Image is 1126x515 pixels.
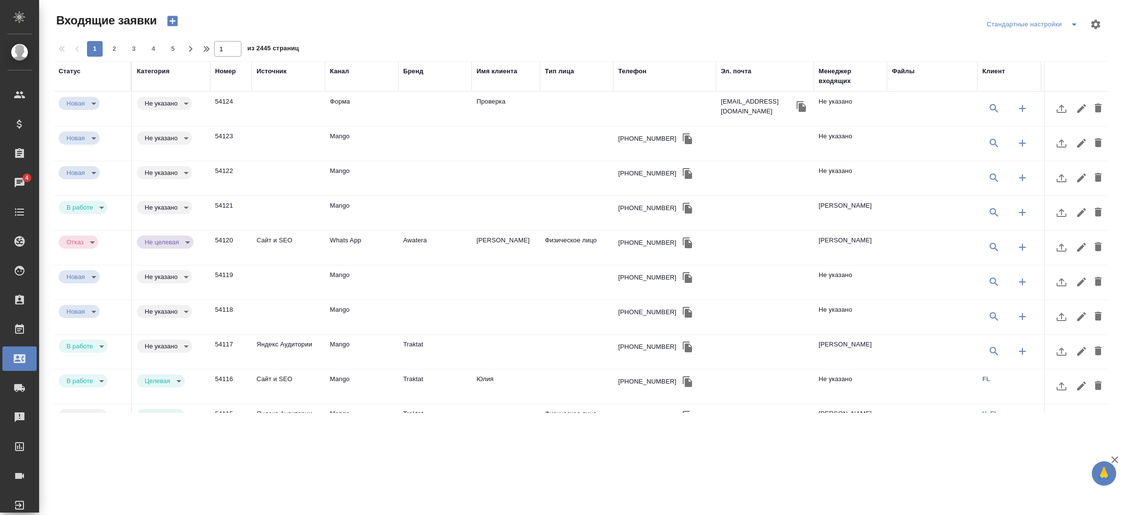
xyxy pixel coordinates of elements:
[325,127,398,161] td: Mango
[398,335,472,369] td: Traktat
[210,127,252,161] td: 54123
[1090,97,1106,120] button: Удалить
[210,92,252,126] td: 54124
[680,131,695,146] button: Скопировать
[19,173,34,183] span: 4
[1090,270,1106,294] button: Удалить
[618,307,676,317] div: [PHONE_NUMBER]
[1084,13,1107,36] span: Настроить таблицу
[1090,201,1106,224] button: Удалить
[680,305,695,320] button: Скопировать
[545,66,574,76] div: Тип лица
[215,66,236,76] div: Номер
[137,374,185,387] div: Новая
[64,411,95,420] button: Успешно
[64,238,87,246] button: Отказ
[137,340,192,353] div: Новая
[814,196,887,230] td: [PERSON_NAME]
[680,340,695,354] button: Скопировать
[1011,131,1034,155] button: Создать клиента
[64,169,88,177] button: Новая
[1050,305,1073,328] button: Загрузить файл
[472,369,540,404] td: Юлия
[1073,374,1090,398] button: Редактировать
[142,169,180,177] button: Не указано
[59,236,98,249] div: Новая
[814,92,887,126] td: Не указано
[59,374,108,387] div: Новая
[814,127,887,161] td: Не указано
[325,161,398,195] td: Mango
[137,236,194,249] div: Новая
[982,375,990,383] a: FL
[210,265,252,300] td: 54119
[721,66,751,76] div: Эл. почта
[1092,461,1116,486] button: 🙏
[59,270,100,283] div: Новая
[1073,409,1090,432] button: Редактировать
[982,340,1006,363] button: Выбрать клиента
[1050,340,1073,363] button: Загрузить файл
[64,342,96,350] button: В работе
[1050,270,1073,294] button: Загрузить файл
[1050,131,1073,155] button: Загрузить файл
[252,231,325,265] td: Сайт и SEO
[680,374,695,389] button: Скопировать
[107,41,122,57] button: 2
[982,270,1006,294] button: Выбрать клиента
[1073,340,1090,363] button: Редактировать
[137,270,192,283] div: Новая
[982,236,1006,259] button: Выбрать клиента
[1050,97,1073,120] button: Загрузить файл
[982,66,1005,76] div: Клиент
[1011,270,1034,294] button: Создать клиента
[252,369,325,404] td: Сайт и SEO
[982,410,998,417] a: V_FL
[210,161,252,195] td: 54122
[325,92,398,126] td: Форма
[1073,166,1090,190] button: Редактировать
[137,166,192,179] div: Новая
[59,201,108,214] div: Новая
[1073,270,1090,294] button: Редактировать
[165,41,181,57] button: 5
[1050,374,1073,398] button: Загрузить файл
[142,134,180,142] button: Не указано
[54,13,157,28] span: Входящие заявки
[618,342,676,352] div: [PHONE_NUMBER]
[137,131,192,145] div: Новая
[64,134,88,142] button: Новая
[59,305,100,318] div: Новая
[64,203,96,212] button: В работе
[59,131,100,145] div: Новая
[107,44,122,54] span: 2
[161,13,184,29] button: Создать
[325,265,398,300] td: Mango
[984,17,1084,32] div: split button
[982,201,1006,224] button: Выбрать клиента
[814,369,887,404] td: Не указано
[1073,201,1090,224] button: Редактировать
[1090,131,1106,155] button: Удалить
[64,273,88,281] button: Новая
[892,66,914,76] div: Файлы
[794,99,809,114] button: Скопировать
[59,97,100,110] div: Новая
[618,66,647,76] div: Телефон
[1011,236,1034,259] button: Создать клиента
[1011,305,1034,328] button: Создать клиента
[472,231,540,265] td: [PERSON_NAME]
[1090,236,1106,259] button: Удалить
[618,273,676,282] div: [PHONE_NUMBER]
[146,41,161,57] button: 4
[680,236,695,250] button: Скопировать
[2,171,37,195] a: 4
[618,238,676,248] div: [PHONE_NUMBER]
[64,99,88,107] button: Новая
[1073,305,1090,328] button: Редактировать
[814,404,887,438] td: [PERSON_NAME]
[325,404,398,438] td: Mango
[165,44,181,54] span: 5
[982,131,1006,155] button: Выбрать клиента
[1073,97,1090,120] button: Редактировать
